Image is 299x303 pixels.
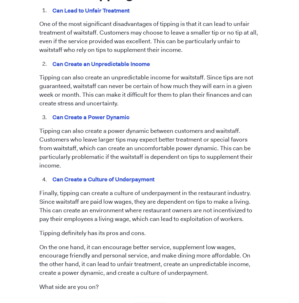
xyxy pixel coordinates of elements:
[51,112,131,122] mark: Can Create a Power Dynamic
[39,73,260,108] p: Tipping can also create an unpredictable income for waitstaff. Since tips are not guaranteed, wai...
[51,5,131,15] mark: Can Lead to Unfair Treatment
[39,20,260,54] p: One of the most significant disadvantages of tipping is that it can lead to unfair treatment of w...
[39,283,260,291] p: What side are you on?
[39,127,260,170] p: Tipping can also create a power dynamic between customers and waitstaff. Customers who leave larg...
[51,59,151,69] mark: Can Create an Unpredictable Income
[51,174,156,184] mark: Can Create a Culture of Underpayment
[39,243,260,278] p: On the one hand, it can encourage better service, supplement low wages, encourage friendly and pe...
[39,229,260,238] p: Tipping definitely has its pros and cons.
[39,189,260,224] p: Finally, tipping can create a culture of underpayment in the restaurant industry. Since waitstaff...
